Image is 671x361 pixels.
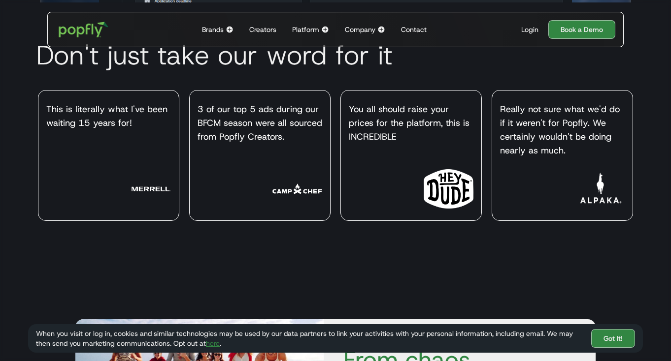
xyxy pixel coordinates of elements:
[46,102,171,130] div: This is literally what I've been waiting 15 years for!
[28,42,643,68] h2: Don't just take our word for it
[521,25,538,34] div: Login
[517,25,542,34] a: Login
[500,102,625,157] div: Really not sure what we'd do if it weren't for Popfly. We certainly wouldn't be doing nearly as m...
[548,20,615,39] a: Book a Demo
[249,25,276,34] div: Creators
[349,102,473,144] div: You all should raise your prices for the platform, this is INCREDIBLE
[345,25,375,34] div: Company
[202,25,224,34] div: Brands
[401,25,427,34] div: Contact
[206,339,220,348] a: here
[591,329,635,348] a: Got It!
[52,15,115,44] a: home
[292,25,319,34] div: Platform
[198,102,322,144] div: 3 of our top 5 ads during our BFCM season were all sourced from Popfly Creators.
[36,329,583,348] div: When you visit or log in, cookies and similar technologies may be used by our data partners to li...
[397,12,431,47] a: Contact
[245,12,280,47] a: Creators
